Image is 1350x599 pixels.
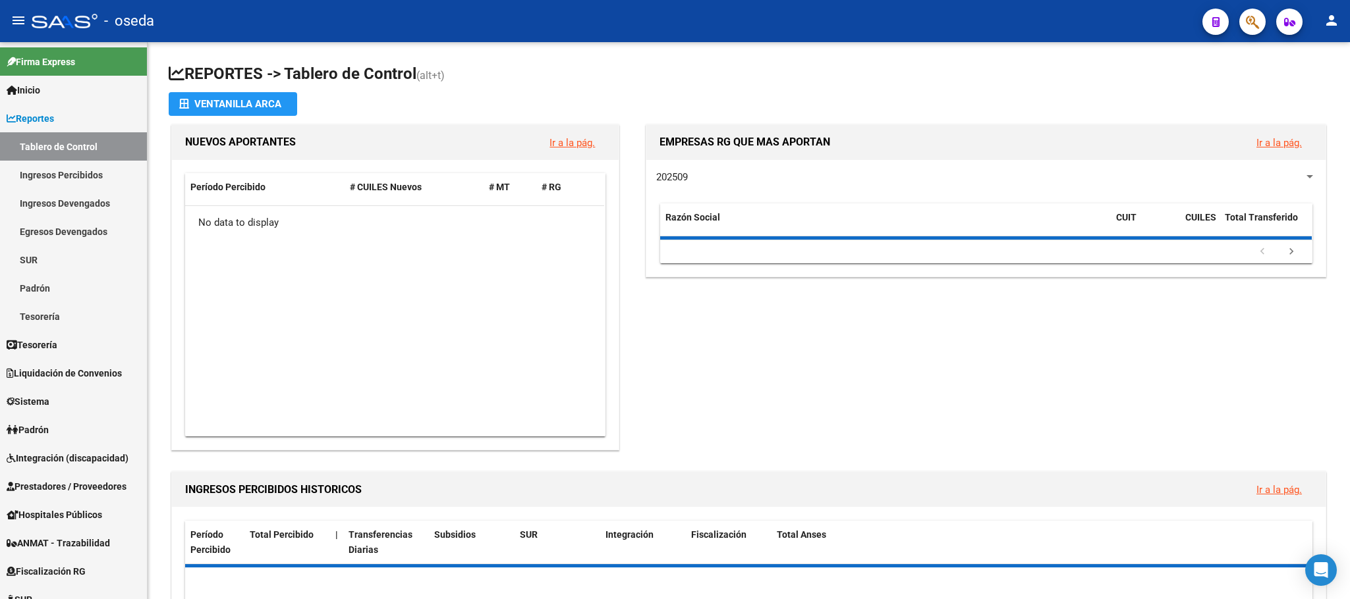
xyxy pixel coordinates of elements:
span: Hospitales Públicos [7,508,102,522]
span: Período Percibido [190,529,231,555]
span: # RG [542,182,561,192]
div: No data to display [185,206,604,239]
button: Ir a la pág. [1246,130,1312,155]
h1: REPORTES -> Tablero de Control [169,63,1329,86]
datatable-header-cell: Transferencias Diarias [343,521,429,564]
span: Integración [605,529,654,540]
span: Firma Express [7,55,75,69]
span: Período Percibido [190,182,266,192]
span: Total Percibido [250,529,314,540]
a: Ir a la pág. [1256,137,1302,149]
button: Ir a la pág. [539,130,605,155]
span: NUEVOS APORTANTES [185,136,296,148]
datatable-header-cell: # RG [536,173,589,201]
datatable-header-cell: CUILES [1180,203,1220,247]
span: Tesorería [7,338,57,352]
span: Sistema [7,394,49,409]
datatable-header-cell: # MT [484,173,536,201]
span: (alt+t) [416,69,445,82]
datatable-header-cell: | [330,521,343,564]
span: Subsidios [434,529,476,540]
span: ANMAT - Trazabilidad [7,536,110,550]
span: Inicio [7,83,40,97]
datatable-header-cell: Total Anses [772,521,1296,564]
span: Integración (discapacidad) [7,451,128,465]
span: # MT [489,182,510,192]
datatable-header-cell: Total Percibido [244,521,330,564]
span: CUILES [1185,212,1216,222]
span: Transferencias Diarias [349,529,412,555]
a: Ir a la pág. [1256,484,1302,496]
span: Padrón [7,423,49,437]
button: Ventanilla ARCA [169,92,297,116]
a: go to previous page [1250,245,1275,259]
datatable-header-cell: Período Percibido [185,521,244,564]
span: Reportes [7,111,54,126]
span: 202509 [656,171,688,183]
span: SUR [520,529,538,540]
span: Fiscalización RG [7,564,86,579]
span: Total Transferido [1225,212,1298,222]
span: INGRESOS PERCIBIDOS HISTORICOS [185,483,362,496]
datatable-header-cell: Integración [600,521,686,564]
span: - oseda [104,7,154,36]
span: Fiscalización [691,529,746,540]
button: Ir a la pág. [1246,477,1312,502]
a: Ir a la pág. [549,137,595,149]
datatable-header-cell: Período Percibido [185,173,345,201]
datatable-header-cell: # CUILES Nuevos [345,173,484,201]
span: Total Anses [777,529,826,540]
datatable-header-cell: Fiscalización [686,521,772,564]
datatable-header-cell: Subsidios [429,521,515,564]
div: Ventanilla ARCA [179,92,287,116]
span: EMPRESAS RG QUE MAS APORTAN [660,136,830,148]
span: CUIT [1116,212,1137,222]
datatable-header-cell: Total Transferido [1220,203,1312,247]
span: # CUILES Nuevos [350,182,422,192]
mat-icon: menu [11,13,26,28]
span: | [335,529,338,540]
mat-icon: person [1324,13,1339,28]
span: Prestadores / Proveedores [7,479,127,494]
datatable-header-cell: CUIT [1111,203,1180,247]
a: go to next page [1279,245,1304,259]
datatable-header-cell: Razón Social [660,203,1111,247]
span: Liquidación de Convenios [7,366,122,380]
datatable-header-cell: SUR [515,521,600,564]
span: Razón Social [665,212,720,222]
div: Open Intercom Messenger [1305,554,1337,586]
